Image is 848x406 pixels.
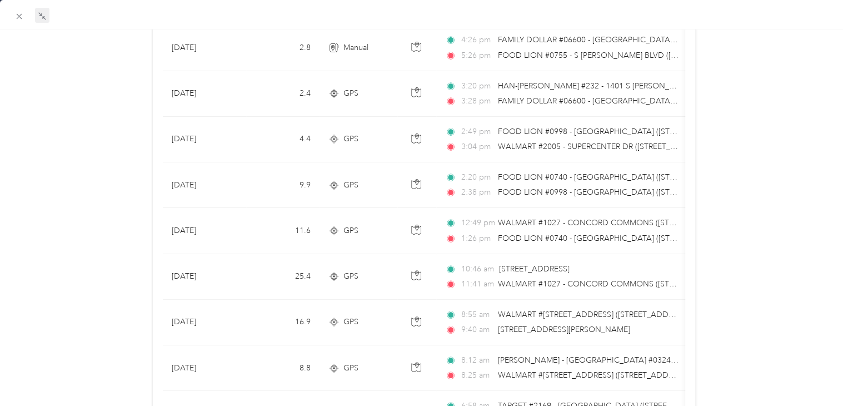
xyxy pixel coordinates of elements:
span: GPS [343,362,358,374]
td: [DATE] [163,25,246,71]
td: 4.4 [246,117,320,162]
td: 16.9 [246,300,320,345]
td: [DATE] [163,254,246,300]
span: FAMILY DOLLAR #06600 - [GEOGRAPHIC_DATA] KANN ([STREET_ADDRESS]) [498,35,775,44]
span: 2:20 pm [461,171,493,184]
span: 8:12 am [461,354,493,367]
span: 2:38 pm [461,186,493,199]
td: 25.4 [246,254,320,300]
span: FOOD LION #0998 - [GEOGRAPHIC_DATA] ([STREET_ADDRESS]) [498,127,731,136]
span: FOOD LION #0740 - [GEOGRAPHIC_DATA] ([STREET_ADDRESS]) [498,172,731,182]
span: [STREET_ADDRESS] [498,264,569,274]
td: [DATE] [163,117,246,162]
span: WALMART #1027 - CONCORD COMMONS ([STREET_ADDRESS]) [498,218,731,227]
span: GPS [343,179,358,191]
td: [DATE] [163,300,246,345]
span: 11:41 am [461,278,493,290]
span: 8:55 am [461,309,493,321]
span: GPS [343,133,358,145]
td: [DATE] [163,71,246,117]
td: [DATE] [163,345,246,391]
iframe: Everlance-gr Chat Button Frame [786,344,848,406]
span: 3:04 pm [461,141,493,153]
span: [PERSON_NAME] - [GEOGRAPHIC_DATA] #0324 ([STREET_ADDRESS]) [498,355,748,365]
span: WALMART #[STREET_ADDRESS] ([STREET_ADDRESS]) [498,310,691,319]
span: GPS [343,87,358,100]
span: 3:20 pm [461,80,493,92]
span: FAMILY DOLLAR #06600 - [GEOGRAPHIC_DATA] KANN ([STREET_ADDRESS]) [498,96,775,106]
span: GPS [343,270,358,283]
td: 2.8 [246,25,320,71]
span: WALMART #[STREET_ADDRESS] ([STREET_ADDRESS]) [498,370,691,380]
td: [DATE] [163,208,246,254]
span: 4:26 pm [461,34,493,46]
span: 5:26 pm [461,49,493,62]
span: WALMART #2005 - SUPERCENTER DR ([STREET_ADDRESS]) [498,142,710,151]
span: FOOD LION #0740 - [GEOGRAPHIC_DATA] ([STREET_ADDRESS]) [498,234,731,243]
span: 12:49 pm [461,217,493,229]
span: WALMART #1027 - CONCORD COMMONS ([STREET_ADDRESS]) [498,279,731,289]
span: 8:25 am [461,369,493,382]
span: GPS [343,225,358,237]
span: 2:49 pm [461,126,493,138]
td: 11.6 [246,208,320,254]
td: 2.4 [246,71,320,117]
span: 10:46 am [461,263,494,275]
span: [STREET_ADDRESS][PERSON_NAME] [498,325,630,334]
span: 1:26 pm [461,232,493,245]
span: 9:40 am [461,324,493,336]
span: HAN-[PERSON_NAME] #232 - 1401 S [PERSON_NAME] ([STREET_ADDRESS][PERSON_NAME]) [498,81,833,91]
span: GPS [343,316,358,328]
span: 3:28 pm [461,95,493,107]
span: FOOD LION #0755 - S [PERSON_NAME] BLVD ([STREET_ADDRESS][PERSON_NAME]) [498,51,803,60]
td: [DATE] [163,162,246,208]
span: Manual [343,42,368,54]
td: 9.9 [246,162,320,208]
td: 8.8 [246,345,320,391]
span: FOOD LION #0998 - [GEOGRAPHIC_DATA] ([STREET_ADDRESS]) [498,187,731,197]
